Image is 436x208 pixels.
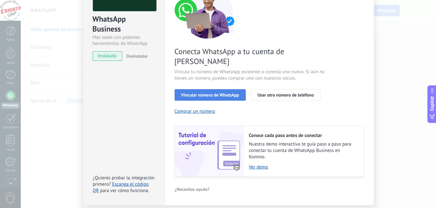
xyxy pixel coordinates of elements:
button: Usar otro número de teléfono [251,89,320,101]
button: Comprar un número [175,108,215,114]
span: Vincula tu número de WhatsApp existente o conecta uno nuevo. Si aún no tienes un número, puedes c... [175,69,327,82]
span: Usar otro número de teléfono [258,93,314,97]
span: ¿Quieres probar la integración primero? [93,175,155,187]
button: Vincular número de WhatsApp [175,89,246,101]
span: ¿Necesitas ayuda? [175,187,210,191]
button: ¿Necesitas ayuda? [175,184,210,194]
span: Desinstalar [126,53,148,59]
h2: Conoce cada paso antes de conectar [249,133,357,139]
button: Desinstalar [124,51,148,61]
span: Conecta WhatsApp a tu cuenta de [PERSON_NAME] [175,47,327,66]
span: Copilot [429,96,435,111]
span: Vincular número de WhatsApp [181,93,239,97]
div: WhatsApp Business [93,14,155,34]
span: Nuestra demo interactiva te guía paso a paso para conectar tu cuenta de WhatsApp Business en Kommo. [249,141,357,160]
span: para ver cómo funciona. [100,188,149,194]
a: Escanea el código QR [93,181,149,194]
a: Ver demo [249,164,357,170]
span: instalado [93,51,122,61]
div: Más leads con potentes herramientas de WhatsApp [93,34,155,47]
